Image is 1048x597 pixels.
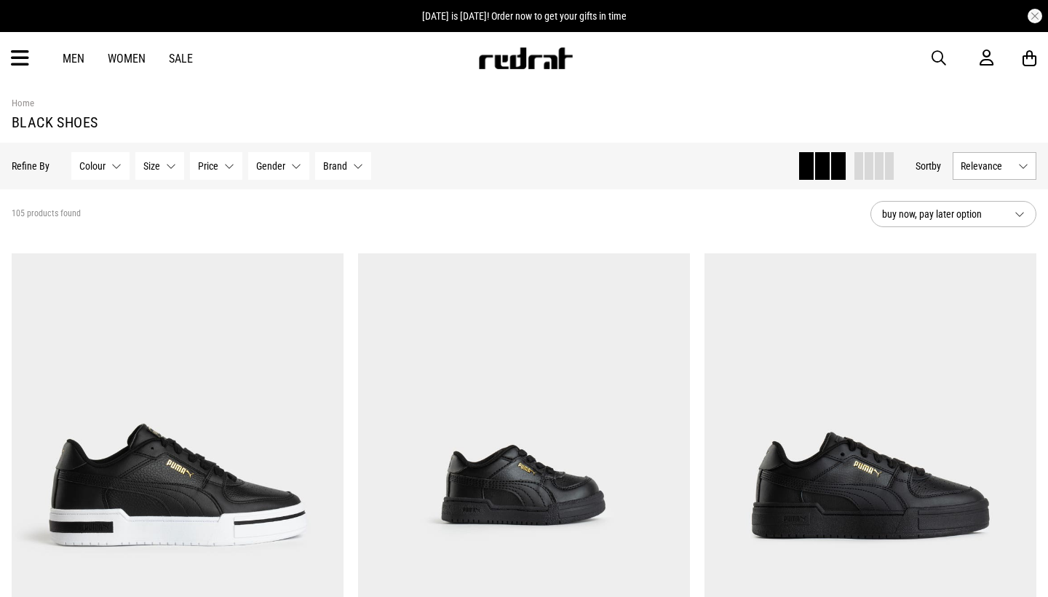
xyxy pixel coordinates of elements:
button: Price [190,152,242,180]
button: Sortby [916,157,941,175]
span: Relevance [961,160,1012,172]
span: Colour [79,160,106,172]
span: by [932,160,941,172]
a: Men [63,52,84,66]
p: Refine By [12,160,49,172]
button: Gender [248,152,309,180]
a: Home [12,98,34,108]
span: 105 products found [12,208,81,220]
button: Relevance [953,152,1036,180]
h1: black shoes [12,114,1036,131]
button: Brand [315,152,371,180]
span: Price [198,160,218,172]
span: Brand [323,160,347,172]
span: Size [143,160,160,172]
span: [DATE] is [DATE]! Order now to get your gifts in time [422,10,627,22]
button: buy now, pay later option [870,201,1036,227]
button: Size [135,152,184,180]
button: Colour [71,152,130,180]
a: Women [108,52,146,66]
a: Sale [169,52,193,66]
img: Redrat logo [477,47,573,69]
span: buy now, pay later option [882,205,1003,223]
span: Gender [256,160,285,172]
